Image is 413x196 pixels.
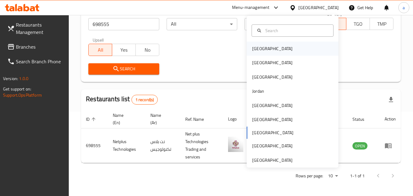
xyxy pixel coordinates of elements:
[88,18,159,30] input: Search for restaurant name or ID..
[352,142,367,150] span: OPEN
[3,91,42,99] a: Support.OpsPlatform
[298,4,339,11] div: [GEOGRAPHIC_DATA]
[352,142,367,150] div: OPEN
[93,38,104,42] label: Upsell
[135,44,159,56] button: No
[88,63,159,75] button: Search
[385,142,396,149] div: Menu
[384,92,398,107] div: Export file
[113,112,138,126] span: Name (En)
[2,39,69,54] a: Branches
[2,54,69,69] a: Search Branch Phone
[352,116,372,123] span: Status
[112,44,136,56] button: Yes
[252,88,264,94] div: Jordan
[81,110,401,163] table: enhanced table
[403,4,405,11] span: a
[327,12,342,16] label: Delivery
[349,20,367,28] span: TGO
[372,20,391,28] span: TMP
[252,157,293,164] div: [GEOGRAPHIC_DATA]
[245,18,315,30] div: All
[346,18,370,30] button: TGO
[3,85,31,93] span: Get support on:
[185,116,212,123] span: Ref. Name
[2,17,69,39] a: Restaurants Management
[132,97,158,103] span: 1 record(s)
[370,18,393,30] button: TMP
[252,45,293,52] div: [GEOGRAPHIC_DATA]
[223,110,251,128] th: Logo
[16,43,64,50] span: Branches
[167,18,237,30] div: All
[88,44,112,56] button: All
[86,94,158,105] h2: Restaurants list
[86,116,98,123] span: ID
[350,172,365,180] p: 1-1 of 1
[252,116,293,123] div: [GEOGRAPHIC_DATA]
[252,102,293,109] div: [GEOGRAPHIC_DATA]
[93,65,154,73] span: Search
[81,128,108,163] td: 698555
[228,137,243,152] img: Netplus Technologies
[252,142,293,149] div: [GEOGRAPHIC_DATA]
[138,46,157,54] span: No
[380,110,401,128] th: Action
[326,172,340,181] div: Rows per page:
[180,128,223,163] td: Net plus Technologies Trading and services
[252,59,293,66] div: [GEOGRAPHIC_DATA]
[263,27,330,34] input: Search
[115,46,133,54] span: Yes
[252,74,293,80] div: [GEOGRAPHIC_DATA]
[108,128,146,163] td: Netplus Technologies
[150,112,173,126] span: Name (Ar)
[91,46,110,54] span: All
[232,4,270,11] div: Menu-management
[16,21,64,36] span: Restaurants Management
[146,128,181,163] td: نت بلاس تكنولوجيس
[16,58,64,65] span: Search Branch Phone
[19,75,28,83] span: 1.0.0
[3,75,18,83] span: Version:
[296,172,323,180] p: Rows per page:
